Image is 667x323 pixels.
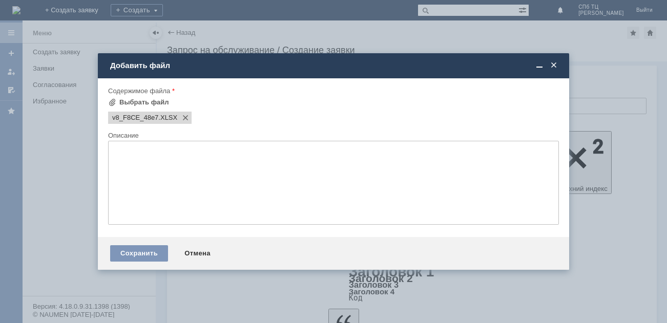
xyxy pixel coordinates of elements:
div: К нам попала коробка для Невского 128.Приняли их товары себе,на основе этого составлен акт расхож... [4,37,150,61]
div: Высылаем акт расхождений по накладной № 1312 [4,20,150,37]
span: v8_F8CE_48e7.XLSX [158,114,177,122]
div: Выбрать файл [119,98,169,106]
span: Закрыть [549,61,559,70]
div: Описание [108,132,557,139]
span: v8_F8CE_48e7.XLSX [112,114,158,122]
div: Добавить файл [110,61,559,70]
div: ​Добрый день! [4,4,150,12]
span: Свернуть (Ctrl + M) [534,61,545,70]
div: Содержимое файла [108,88,557,94]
